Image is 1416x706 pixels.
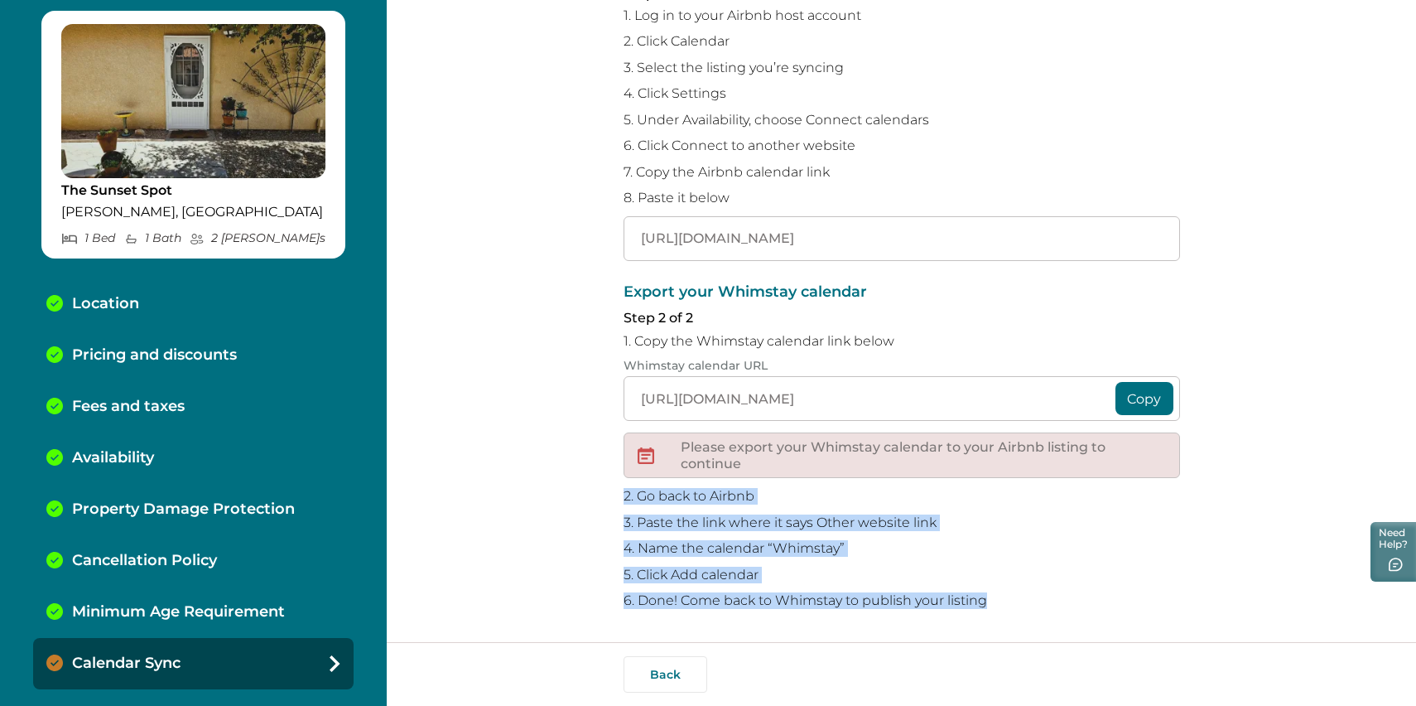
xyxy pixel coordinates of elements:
p: 8. Paste it below [624,190,1180,206]
p: 2. Click Calendar [624,33,1180,50]
p: 7. Copy the Airbnb calendar link [624,164,1180,181]
p: 6. Click Connect to another website [624,138,1180,154]
p: 4. Click Settings [624,85,1180,102]
p: Please export your Whimstay calendar to your Airbnb listing to continue [681,439,1166,471]
p: 1 Bed [61,231,115,245]
p: [PERSON_NAME], [GEOGRAPHIC_DATA] [61,204,325,220]
img: propertyImage_The Sunset Spot [61,24,325,178]
p: Export your Whimstay calendar [624,284,1180,301]
p: 4. Name the calendar “Whimstay” [624,540,1180,557]
p: 6. Done! Come back to Whimstay to publish your listing [624,592,1180,609]
p: Calendar Sync [72,655,181,673]
input: Airbnb calendar link [624,216,1180,261]
p: Minimum Age Requirement [72,603,285,621]
p: 1 Bath [124,231,181,245]
p: 5. Click Add calendar [624,567,1180,583]
p: Pricing and discounts [72,346,237,365]
p: 3. Select the listing you’re syncing [624,60,1180,76]
button: Copy [1115,382,1173,415]
button: Back [624,656,707,693]
p: Property Damage Protection [72,500,295,519]
p: Location [72,295,139,313]
p: The Sunset Spot [61,182,325,199]
p: Cancellation Policy [72,552,217,570]
p: 2 [PERSON_NAME] s [190,231,325,245]
p: 5. Under Availability, choose Connect calendars [624,112,1180,128]
p: 3. Paste the link where it says Other website link [624,515,1180,531]
p: 1. Log in to your Airbnb host account [624,7,1180,24]
p: Step 2 of 2 [624,310,1180,326]
p: Whimstay calendar URL [624,359,1180,373]
p: 2. Go back to Airbnb [624,488,1180,505]
p: Availability [72,449,154,467]
p: Fees and taxes [72,398,185,416]
p: 1. Copy the Whimstay calendar link below [624,333,1180,350]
